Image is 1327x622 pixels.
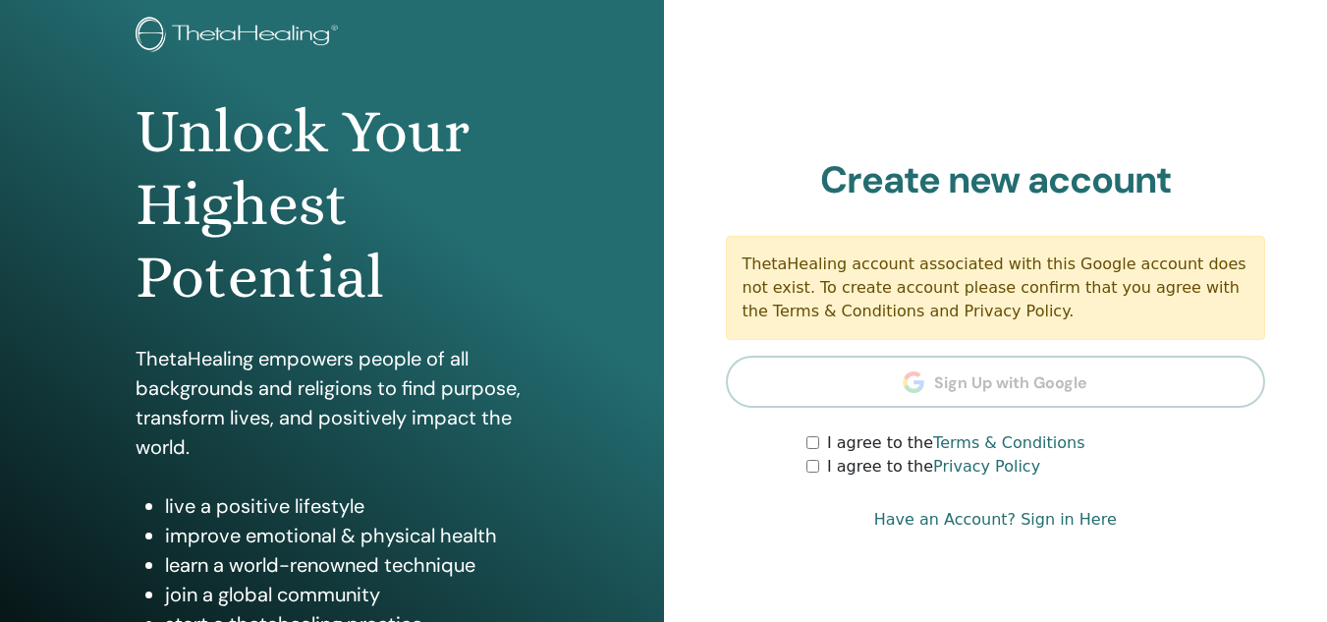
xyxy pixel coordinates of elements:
[726,236,1266,340] div: ThetaHealing account associated with this Google account does not exist. To create account please...
[136,344,528,462] p: ThetaHealing empowers people of all backgrounds and religions to find purpose, transform lives, a...
[136,95,528,314] h1: Unlock Your Highest Potential
[827,431,1085,455] label: I agree to the
[726,158,1266,203] h2: Create new account
[165,580,528,609] li: join a global community
[165,521,528,550] li: improve emotional & physical health
[827,455,1040,479] label: I agree to the
[165,550,528,580] li: learn a world-renowned technique
[933,433,1084,452] a: Terms & Conditions
[874,508,1117,532] a: Have an Account? Sign in Here
[165,491,528,521] li: live a positive lifestyle
[933,457,1040,476] a: Privacy Policy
